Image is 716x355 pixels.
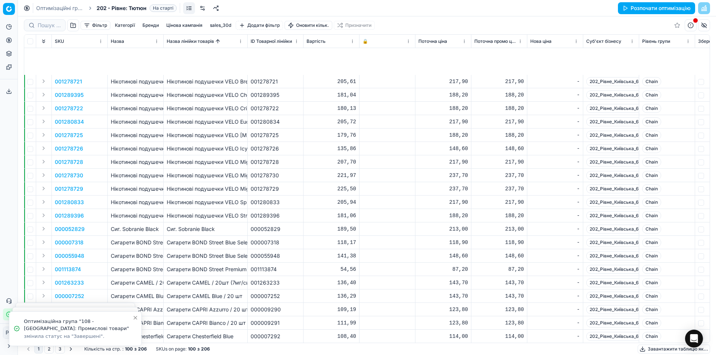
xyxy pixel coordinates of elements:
[167,239,244,246] div: Сигарети BOND Street Blue Selection / 20 шт
[307,91,356,99] div: 181,04
[251,333,300,340] div: 000007292
[586,198,645,207] span: 202_Рівне_Київська_67
[530,333,580,340] div: -
[39,251,48,260] button: Expand
[418,172,468,179] div: 237,70
[530,266,580,273] div: -
[474,266,524,273] div: 87,20
[251,225,300,233] div: 000052829
[167,225,244,233] div: Сиг. Sobranie Black
[36,4,177,12] nav: breadcrumb
[586,184,645,193] span: 202_Рівне_Київська_67
[474,91,524,99] div: 188,20
[307,185,356,193] div: 225,50
[111,172,160,179] p: Нікотинові подушечки VELO Mighty Peppermint 14мг / 20шт
[307,292,356,300] div: 136,29
[307,319,356,327] div: 111,99
[251,199,300,206] div: 001280833
[55,252,84,260] p: 000055948
[334,21,375,30] button: Призначити
[55,91,84,99] button: 001289395
[642,238,661,247] span: Chain
[55,212,84,219] p: 001289396
[167,78,244,85] div: Нікотинові подушечки VELO Breezy Mango 10,9мг / 20шт
[55,131,83,139] button: 001278725
[111,239,160,246] p: Сигарети BOND Street Blue Selection / 20 шт
[251,279,300,286] div: 001263233
[418,239,468,246] div: 118,90
[307,239,356,246] div: 118,17
[236,21,283,30] button: Додати фільтр
[307,145,356,152] div: 135,86
[418,306,468,313] div: 123,80
[586,104,645,113] span: 202_Рівне_Київська_67
[642,198,661,207] span: Chain
[418,292,468,300] div: 143,70
[39,211,48,220] button: Expand
[167,118,244,126] div: Нікотинові подушечки VELO Eucalyptus Storm Екстра-Інтенсивний / 20шт
[55,172,83,179] p: 001278730
[251,252,300,260] div: 000055948
[586,278,645,287] span: 202_Рівне_Київська_67
[530,199,580,206] div: -
[251,145,300,152] div: 001278726
[24,333,132,340] div: змінила статус на "Завершені".
[642,117,661,126] span: Chain
[111,185,160,193] p: Нікотинові подушечки VELO Mighty Peppermint 17мг / 20шт
[55,239,84,246] p: 000007318
[251,78,300,85] div: 001278721
[251,38,292,44] span: ID Товарної лінійки
[55,292,84,300] button: 000007252
[167,158,244,166] div: Нікотинові подушечки VELO Mighty Peppermint 10,9мг / 20шт
[642,77,661,86] span: Chain
[55,185,83,193] button: 001278729
[530,252,580,260] div: -
[685,330,703,348] div: Open Intercom Messenger
[307,306,356,313] div: 109,19
[39,117,48,126] button: Expand
[474,158,524,166] div: 217,90
[474,185,524,193] div: 237,70
[55,105,83,112] button: 001278722
[530,105,580,112] div: -
[474,239,524,246] div: 118,90
[134,346,136,352] strong: з
[418,252,468,260] div: 148,60
[197,346,200,352] strong: з
[111,333,160,340] p: Сигарети Chesterfield Blue
[642,104,661,113] span: Chain
[251,158,300,166] div: 001278728
[418,105,468,112] div: 188,20
[307,199,356,206] div: 205,94
[24,318,132,332] div: Оптимізаційна група "108 - [GEOGRAPHIC_DATA]: Промислові товари"
[3,327,15,339] button: РС
[111,279,160,286] p: Сигарети CAMEL / 20шт (7мг/сиг)
[39,130,48,139] button: Expand
[530,212,580,219] div: -
[39,77,48,86] button: Expand
[167,185,244,193] div: Нікотинові подушечки VELO Mighty Peppermint 17мг / 20шт
[530,158,580,166] div: -
[111,266,160,273] p: Сигарети BOND Street Premium Silver / 20 шт
[251,105,300,112] div: 001278722
[39,90,48,99] button: Expand
[307,118,356,126] div: 205,72
[586,251,645,260] span: 202_Рівне_Київська_67
[586,332,645,341] span: 202_Рівне_Київська_67
[55,78,82,85] p: 001278721
[84,346,147,352] div: :
[530,185,580,193] div: -
[39,224,48,233] button: Expand
[39,104,48,112] button: Expand
[418,212,468,219] div: 188,20
[307,38,326,44] span: Вартість
[214,38,222,45] button: Sorted by Назва лінійки товарів ascending
[307,212,356,219] div: 181,06
[307,158,356,166] div: 207,70
[38,22,61,29] input: Пошук по SKU або назві
[111,319,160,327] p: Сигарети CAPRI Bianco / 20 шт
[111,105,160,112] p: Нікотинові подушечки VELO Crispy Peppermint 10.9мг / 20шт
